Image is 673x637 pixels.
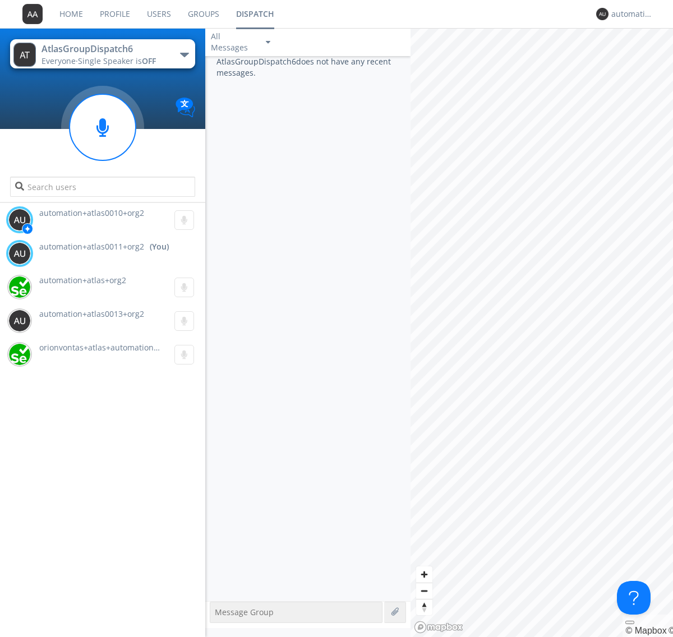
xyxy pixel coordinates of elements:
[39,342,175,353] span: orionvontas+atlas+automation+org2
[150,241,169,252] div: (You)
[10,177,195,197] input: Search users
[414,621,463,634] a: Mapbox logo
[8,242,31,265] img: 373638.png
[22,4,43,24] img: 373638.png
[8,276,31,298] img: 416df68e558d44378204aed28a8ce244
[13,43,36,67] img: 373638.png
[42,56,168,67] div: Everyone ·
[176,98,195,117] img: Translation enabled
[39,207,144,218] span: automation+atlas0010+org2
[8,209,31,231] img: 373638.png
[596,8,609,20] img: 373638.png
[78,56,156,66] span: Single Speaker is
[416,583,432,599] span: Zoom out
[266,41,270,44] img: caret-down-sm.svg
[211,31,256,53] div: All Messages
[39,275,126,285] span: automation+atlas+org2
[39,308,144,319] span: automation+atlas0013+org2
[8,310,31,332] img: 373638.png
[205,56,411,601] div: AtlasGroupDispatch6 does not have any recent messages.
[39,241,144,252] span: automation+atlas0011+org2
[42,43,168,56] div: AtlasGroupDispatch6
[416,583,432,599] button: Zoom out
[416,566,432,583] button: Zoom in
[416,599,432,615] button: Reset bearing to north
[10,39,195,68] button: AtlasGroupDispatch6Everyone·Single Speaker isOFF
[625,626,666,635] a: Mapbox
[625,621,634,624] button: Toggle attribution
[617,581,651,615] iframe: Toggle Customer Support
[8,343,31,366] img: 29d36aed6fa347d5a1537e7736e6aa13
[142,56,156,66] span: OFF
[611,8,653,20] div: automation+atlas0011+org2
